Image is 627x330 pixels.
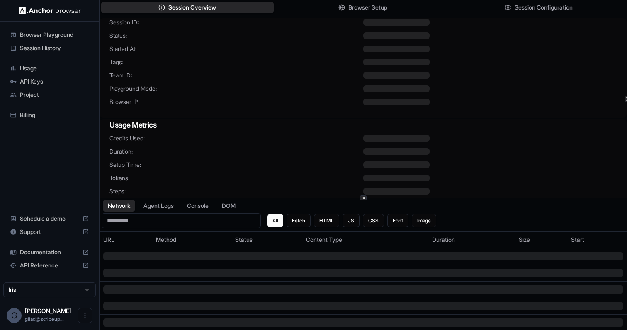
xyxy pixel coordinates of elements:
div: Method [156,236,229,244]
div: Schedule a demo [7,212,92,225]
span: Browser Playground [20,31,89,39]
button: Open menu [78,308,92,323]
button: Fetch [287,214,311,227]
button: CSS [363,214,384,227]
span: Browser Setup [348,3,387,12]
span: API Keys [20,77,89,86]
span: Playground Mode: [109,84,363,93]
span: Browser IP: [109,98,363,106]
button: Network [103,200,135,212]
span: Project [20,91,89,99]
div: API Reference [7,259,92,272]
span: Tags: [109,58,363,66]
button: Agent Logs [139,200,179,212]
span: Session Overview [168,3,216,12]
button: Console [182,200,214,212]
img: Anchor Logo [19,7,81,14]
div: API Keys [7,75,92,88]
button: JS [343,214,360,227]
button: All [267,214,283,227]
button: Image [412,214,436,227]
span: gilad@scribeup.io [25,316,64,322]
div: Project [7,88,92,101]
span: API Reference [20,261,79,270]
div: Billing [7,108,92,122]
button: Font [387,214,408,227]
span: Tokens: [109,174,363,182]
div: URL [103,236,149,244]
span: Status: [109,31,363,40]
h3: Usage Metrics [109,119,617,131]
span: Usage [20,64,89,72]
div: Usage [7,62,92,75]
div: Content Type [306,236,425,244]
span: Billing [20,111,89,119]
span: Gilad Spitzer [25,307,71,314]
span: Credits Used: [109,134,363,142]
div: Status [235,236,299,244]
span: Documentation [20,248,79,256]
span: Setup Time: [109,161,363,169]
span: Session Configuration [515,3,573,12]
div: Size [519,236,565,244]
div: Session History [7,41,92,55]
div: Documentation [7,246,92,259]
button: DOM [217,200,241,212]
span: Session History [20,44,89,52]
span: Started At: [109,45,363,53]
div: Duration [432,236,512,244]
span: Team ID: [109,71,363,79]
div: G [7,308,22,323]
div: Start [571,236,623,244]
span: Session ID: [109,18,363,26]
span: Support [20,228,79,236]
div: Support [7,225,92,238]
span: Schedule a demo [20,214,79,223]
div: Browser Playground [7,28,92,41]
button: HTML [314,214,339,227]
span: Duration: [109,147,363,156]
span: Steps: [109,187,363,195]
